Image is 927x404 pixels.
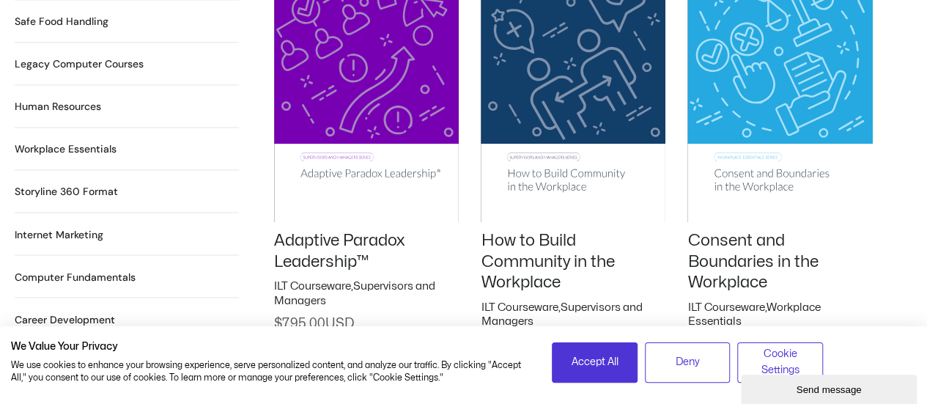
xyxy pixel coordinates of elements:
[11,340,530,353] h2: We Value Your Privacy
[15,99,101,114] a: Visit product category Human Resources
[481,301,558,312] a: ILT Courseware
[15,227,103,242] a: Visit product category Internet Marketing
[15,56,144,72] a: Visit product category Legacy Computer Courses
[15,14,108,29] h2: Safe Food Handling
[687,300,872,328] h2: ,
[15,14,108,29] a: Visit product category Safe Food Handling
[274,280,351,291] a: ILT Courseware
[15,99,101,114] h2: Human Resources
[737,342,823,383] button: Adjust cookie preferences
[274,279,459,307] h2: ,
[15,184,118,199] h2: Storyline 360 Format
[274,280,435,306] a: Supervisors and Managers
[15,184,118,199] a: Visit product category Storyline 360 Format
[687,301,764,312] a: ILT Courseware
[571,354,618,370] span: Accept All
[15,142,117,157] a: Visit product category Workplace Essentials
[741,372,920,404] iframe: chat widget
[15,269,136,284] a: Visit product category Computer Fundamentals
[274,232,405,269] a: Adaptive Paradox Leadership™
[676,354,700,370] span: Deny
[481,232,614,290] a: How to Build Community in the Workplace
[15,269,136,284] h2: Computer Fundamentals
[645,342,731,383] button: Deny all cookies
[11,359,530,384] p: We use cookies to enhance your browsing experience, serve personalized content, and analyze our t...
[747,346,813,379] span: Cookie Settings
[15,142,117,157] h2: Workplace Essentials
[687,232,818,290] a: Consent and Boundaries in the Workplace
[552,342,638,383] button: Accept all cookies
[15,227,103,242] h2: Internet Marketing
[481,300,665,328] h2: ,
[15,56,144,72] h2: Legacy Computer Courses
[481,301,642,327] a: Supervisors and Managers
